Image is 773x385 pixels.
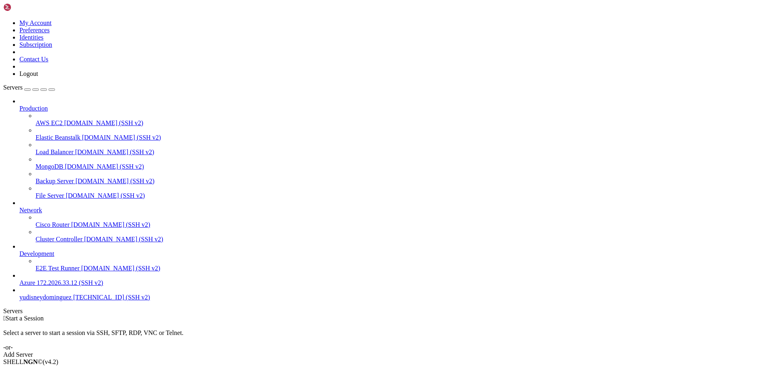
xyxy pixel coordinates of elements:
a: Cluster Controller [DOMAIN_NAME] (SSH v2) [36,236,770,243]
span:  [3,315,6,322]
a: My Account [19,19,52,26]
a: Contact Us [19,56,49,63]
span: Backup Server [36,178,74,184]
span: SHELL © [3,358,58,365]
li: File Server [DOMAIN_NAME] (SSH v2) [36,185,770,199]
a: Identities [19,34,44,41]
a: Servers [3,84,55,91]
li: Backup Server [DOMAIN_NAME] (SSH v2) [36,170,770,185]
a: Load Balancer [DOMAIN_NAME] (SSH v2) [36,149,770,156]
span: Production [19,105,48,112]
li: Production [19,98,770,199]
span: [DOMAIN_NAME] (SSH v2) [64,119,144,126]
li: Cluster Controller [DOMAIN_NAME] (SSH v2) [36,228,770,243]
span: Load Balancer [36,149,74,155]
li: MongoDB [DOMAIN_NAME] (SSH v2) [36,156,770,170]
span: [DOMAIN_NAME] (SSH v2) [65,163,144,170]
span: File Server [36,192,64,199]
span: Elastic Beanstalk [36,134,80,141]
span: [DOMAIN_NAME] (SSH v2) [71,221,150,228]
span: Network [19,207,42,213]
a: Preferences [19,27,50,33]
li: E2E Test Runner [DOMAIN_NAME] (SSH v2) [36,257,770,272]
span: AWS EC2 [36,119,63,126]
span: [DOMAIN_NAME] (SSH v2) [75,149,154,155]
span: 172.2026.33.12 (SSH v2) [37,279,103,286]
li: Azure 172.2026.33.12 (SSH v2) [19,272,770,287]
span: Cluster Controller [36,236,82,243]
a: Elastic Beanstalk [DOMAIN_NAME] (SSH v2) [36,134,770,141]
li: Cisco Router [DOMAIN_NAME] (SSH v2) [36,214,770,228]
span: [DOMAIN_NAME] (SSH v2) [76,178,155,184]
span: yudisneydominguez [19,294,72,301]
span: [DOMAIN_NAME] (SSH v2) [82,134,161,141]
a: E2E Test Runner [DOMAIN_NAME] (SSH v2) [36,265,770,272]
span: Servers [3,84,23,91]
a: Backup Server [DOMAIN_NAME] (SSH v2) [36,178,770,185]
li: AWS EC2 [DOMAIN_NAME] (SSH v2) [36,112,770,127]
span: Development [19,250,54,257]
span: [DOMAIN_NAME] (SSH v2) [81,265,161,272]
a: File Server [DOMAIN_NAME] (SSH v2) [36,192,770,199]
a: Cisco Router [DOMAIN_NAME] (SSH v2) [36,221,770,228]
a: yudisneydominguez [TECHNICAL_ID] (SSH v2) [19,294,770,301]
li: yudisneydominguez [TECHNICAL_ID] (SSH v2) [19,287,770,301]
a: Network [19,207,770,214]
div: Select a server to start a session via SSH, SFTP, RDP, VNC or Telnet. -or- [3,322,770,351]
div: Add Server [3,351,770,358]
a: Azure 172.2026.33.12 (SSH v2) [19,279,770,287]
span: [DOMAIN_NAME] (SSH v2) [66,192,145,199]
span: MongoDB [36,163,63,170]
a: Logout [19,70,38,77]
img: Shellngn [3,3,50,11]
a: Development [19,250,770,257]
span: [DOMAIN_NAME] (SSH v2) [84,236,163,243]
li: Elastic Beanstalk [DOMAIN_NAME] (SSH v2) [36,127,770,141]
span: Start a Session [6,315,44,322]
b: NGN [23,358,38,365]
li: Network [19,199,770,243]
a: Subscription [19,41,52,48]
li: Load Balancer [DOMAIN_NAME] (SSH v2) [36,141,770,156]
li: Development [19,243,770,272]
span: Cisco Router [36,221,70,228]
span: Azure [19,279,35,286]
div: Servers [3,308,770,315]
a: Production [19,105,770,112]
a: MongoDB [DOMAIN_NAME] (SSH v2) [36,163,770,170]
span: [TECHNICAL_ID] (SSH v2) [73,294,150,301]
a: AWS EC2 [DOMAIN_NAME] (SSH v2) [36,119,770,127]
span: 4.2.0 [43,358,59,365]
span: E2E Test Runner [36,265,80,272]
